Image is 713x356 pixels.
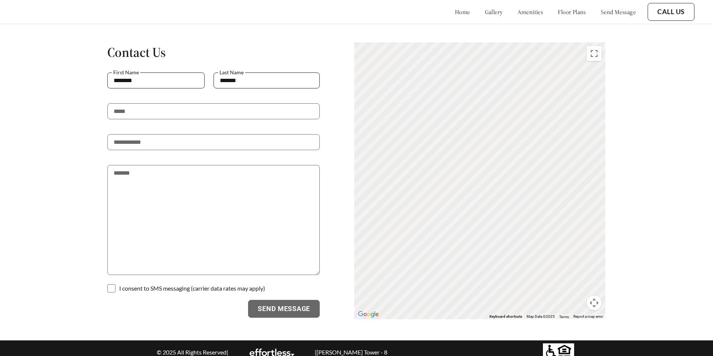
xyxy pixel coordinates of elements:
[518,8,543,16] a: amenities
[601,8,636,16] a: send message
[153,349,232,356] p: © 2025 All Rights Reserved |
[587,295,602,310] button: Map camera controls
[489,314,522,319] button: Keyboard shortcuts
[250,349,294,356] img: EA Logo
[657,8,685,16] a: Call Us
[558,8,586,16] a: floor plans
[587,46,602,61] button: Toggle fullscreen view
[107,44,320,61] h1: Contact Us
[356,310,381,319] img: Google
[485,8,503,16] a: gallery
[559,314,569,319] a: Terms (opens in new tab)
[573,314,603,318] a: Report a map error
[527,314,555,318] span: Map Data ©2025
[648,3,694,21] button: Call Us
[356,310,381,319] a: Open this area in Google Maps (opens a new window)
[248,300,320,318] button: Send Message
[311,349,390,356] p: | [PERSON_NAME] Tower - 8
[455,8,470,16] a: home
